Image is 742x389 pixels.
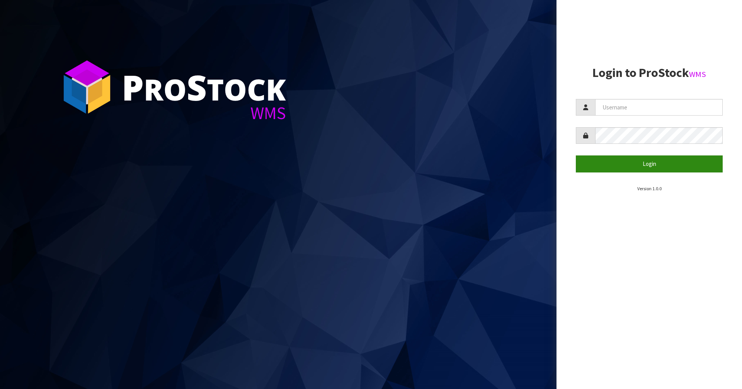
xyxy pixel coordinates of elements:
[58,58,116,116] img: ProStock Cube
[122,63,144,111] span: P
[595,99,723,116] input: Username
[576,66,723,80] h2: Login to ProStock
[122,104,286,122] div: WMS
[637,186,662,191] small: Version 1.0.0
[576,155,723,172] button: Login
[689,69,706,79] small: WMS
[122,70,286,104] div: ro tock
[187,63,207,111] span: S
